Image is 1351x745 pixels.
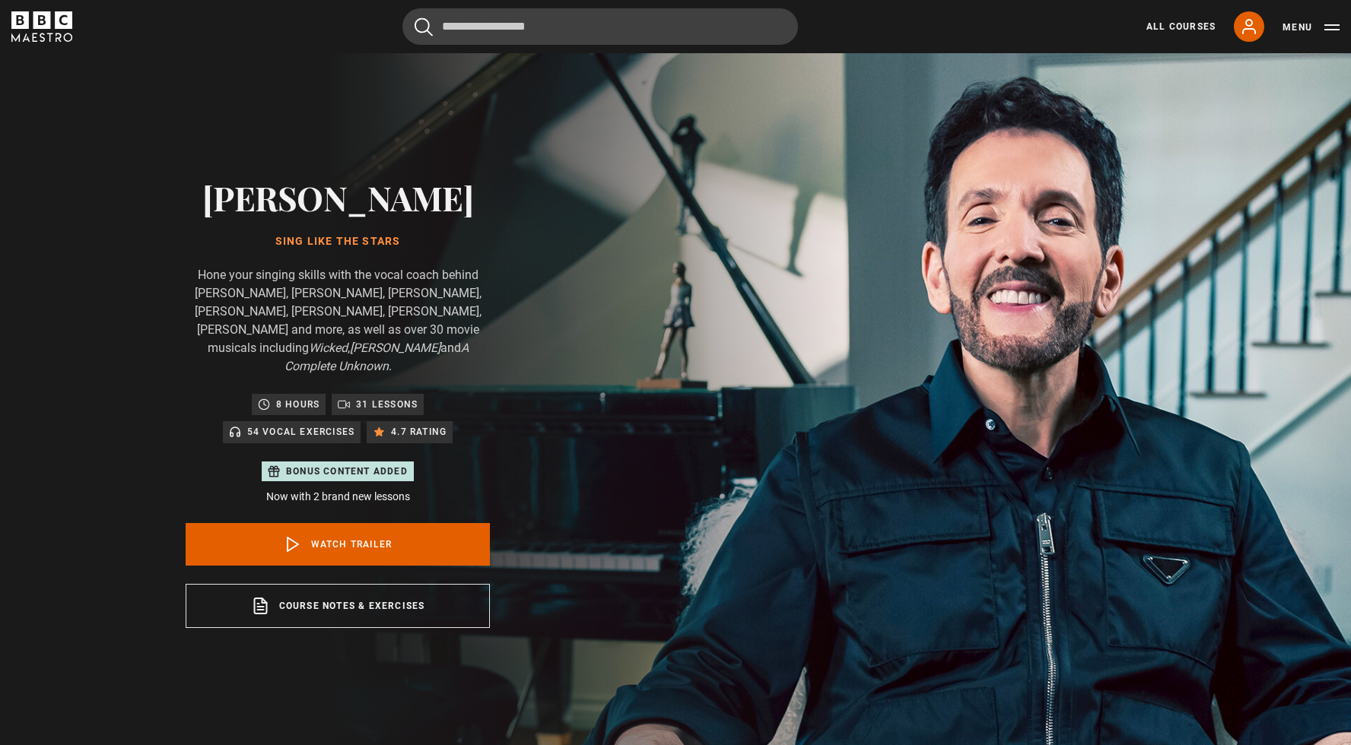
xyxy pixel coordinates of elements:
h1: Sing Like the Stars [186,236,490,248]
i: [PERSON_NAME] [350,341,440,355]
a: All Courses [1146,20,1216,33]
input: Search [402,8,798,45]
button: Toggle navigation [1283,20,1340,35]
button: Submit the search query [415,17,433,36]
i: A Complete Unknown [285,341,469,373]
h2: [PERSON_NAME] [186,178,490,217]
p: 54 Vocal Exercises [247,424,355,439]
i: Wicked [309,341,348,355]
p: Now with 2 brand new lessons [186,489,490,505]
p: 8 hours [276,397,319,412]
svg: BBC Maestro [11,11,72,42]
p: Hone your singing skills with the vocal coach behind [PERSON_NAME], [PERSON_NAME], [PERSON_NAME],... [186,266,490,376]
p: 4.7 rating [391,424,447,439]
a: Watch Trailer [186,523,490,566]
p: 31 lessons [356,397,418,412]
p: Bonus content added [286,464,408,478]
a: Course notes & exercises [186,584,490,628]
